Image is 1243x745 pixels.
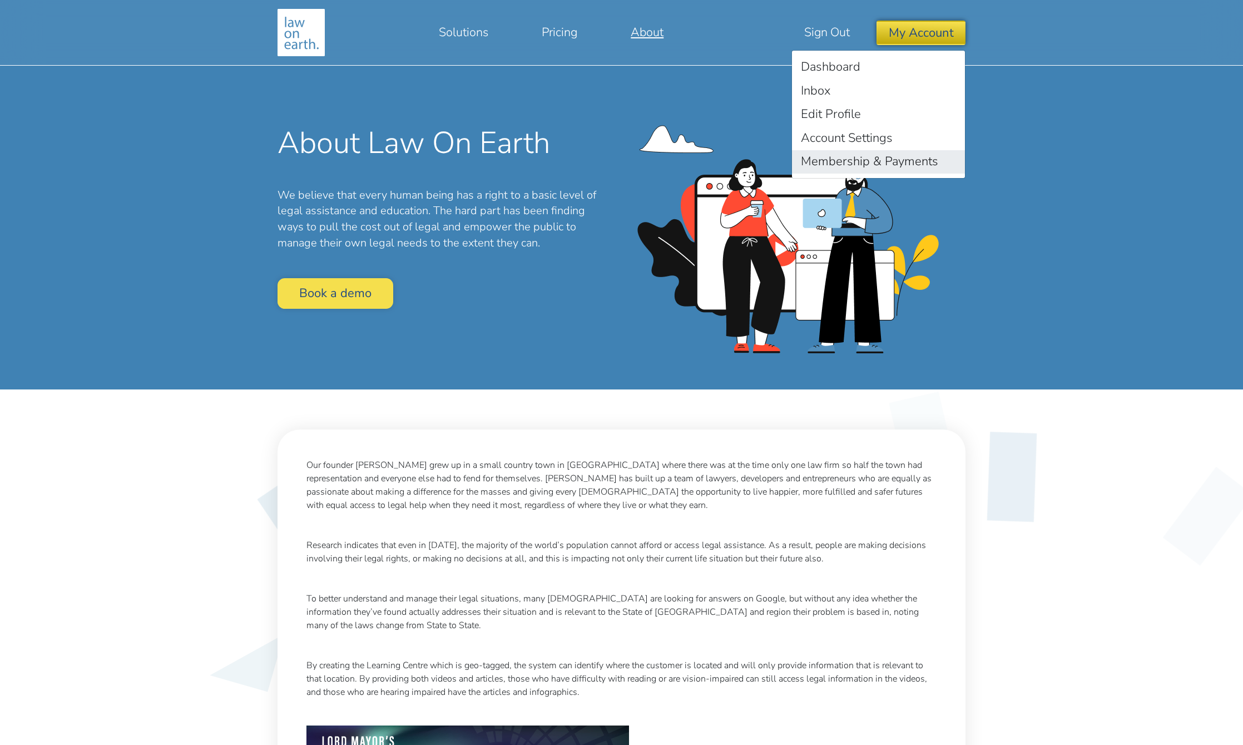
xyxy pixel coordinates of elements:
[278,188,613,251] p: We believe that every human being has a right to a basic level of legal assistance and education....
[515,19,604,46] a: Pricing
[792,79,965,103] a: Inbox
[876,21,965,45] button: My Account
[792,102,965,126] a: Edit Profile
[792,55,965,79] a: Dashboard
[278,278,393,309] a: Book a demo
[792,126,965,150] a: Account Settings
[869,372,970,473] img: diamond_129129.svg
[210,618,285,692] img: triangle_135134.svg
[792,150,965,174] a: Membership & Payments
[278,9,325,56] img: Making legal services accessible to everyone, anywhere, anytime
[306,458,937,512] p: Our founder [PERSON_NAME] grew up in a small country town in [GEOGRAPHIC_DATA] where there was at...
[637,125,958,354] img: small_talk.png
[306,659,937,699] p: By creating the Learning Centre which is geo-tagged, the system can identify where the customer i...
[947,411,1077,544] img: diamondlong_180159.svg
[306,539,937,565] p: Research indicates that even in [DATE], the majority of the world’s population cannot afford or a...
[604,19,690,46] a: About
[306,592,937,632] p: To better understand and manage their legal situations, many [DEMOGRAPHIC_DATA] are looking for a...
[778,19,876,46] a: Sign Out
[278,125,613,161] h1: About Law On Earth
[412,19,515,46] a: Solutions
